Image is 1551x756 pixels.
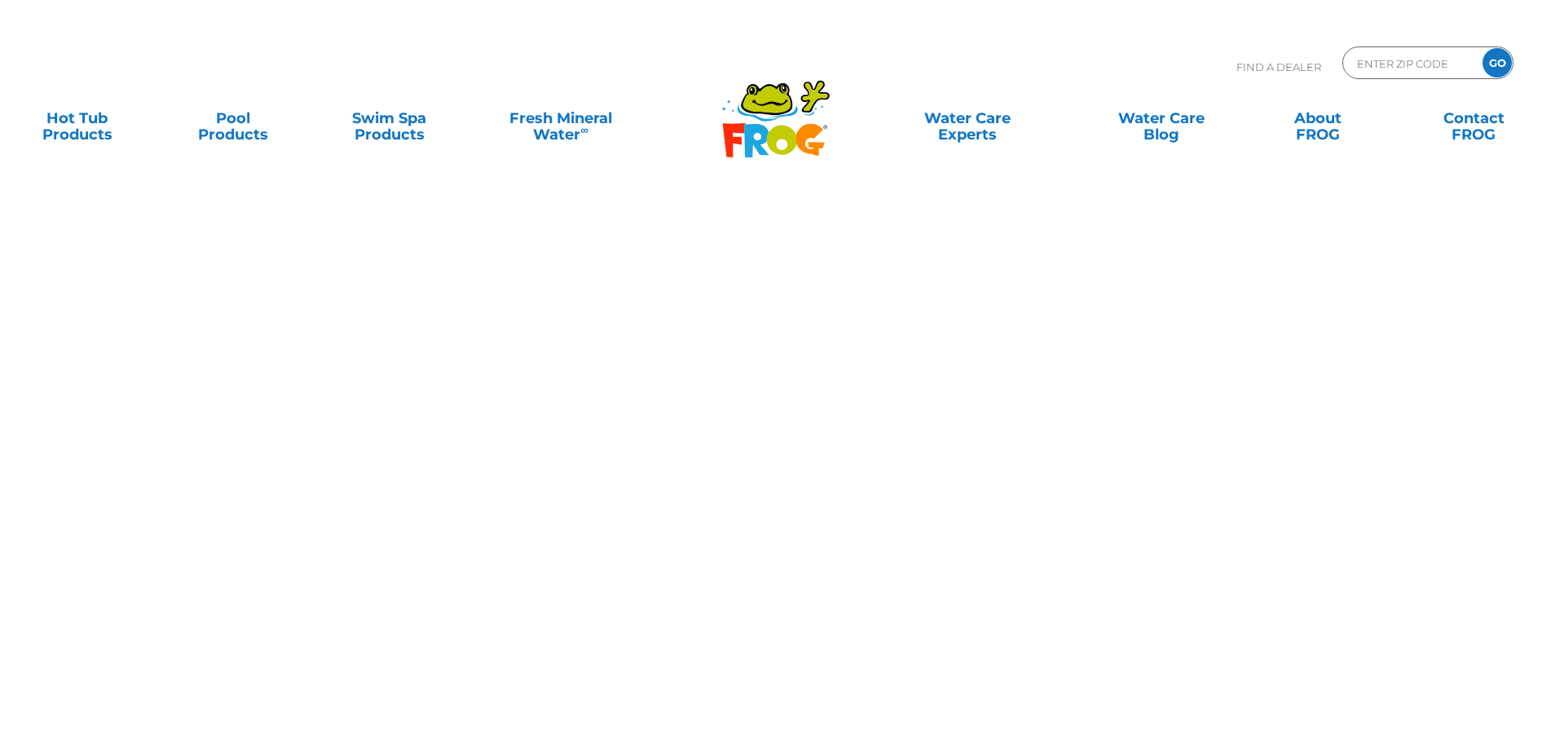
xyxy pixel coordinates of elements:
[328,102,450,135] a: Swim SpaProducts
[1257,102,1378,135] a: AboutFROG
[1483,48,1512,77] input: GO
[485,102,637,135] a: Fresh MineralWater∞
[580,123,588,136] sup: ∞
[1101,102,1223,135] a: Water CareBlog
[869,102,1066,135] a: Water CareExperts
[1236,46,1321,87] p: Find A Dealer
[173,102,294,135] a: PoolProducts
[713,59,839,158] img: Frog Products Logo
[16,102,138,135] a: Hot TubProducts
[1413,102,1535,135] a: ContactFROG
